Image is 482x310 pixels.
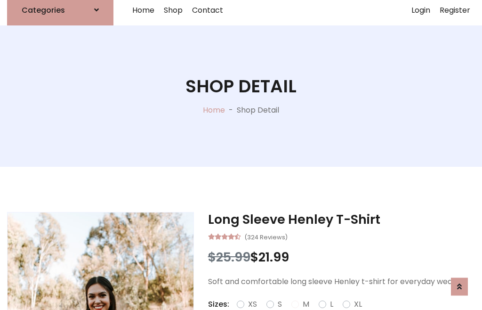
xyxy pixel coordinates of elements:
[208,248,250,266] span: $25.99
[208,212,475,227] h3: Long Sleeve Henley T-Shirt
[185,76,297,97] h1: Shop Detail
[303,299,309,310] label: M
[22,6,65,15] h6: Categories
[248,299,257,310] label: XS
[208,250,475,265] h3: $
[208,276,475,287] p: Soft and comfortable long sleeve Henley t-shirt for everyday wear.
[330,299,333,310] label: L
[244,231,288,242] small: (324 Reviews)
[354,299,362,310] label: XL
[208,299,229,310] p: Sizes:
[258,248,289,266] span: 21.99
[203,105,225,115] a: Home
[225,105,237,116] p: -
[237,105,279,116] p: Shop Detail
[278,299,282,310] label: S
